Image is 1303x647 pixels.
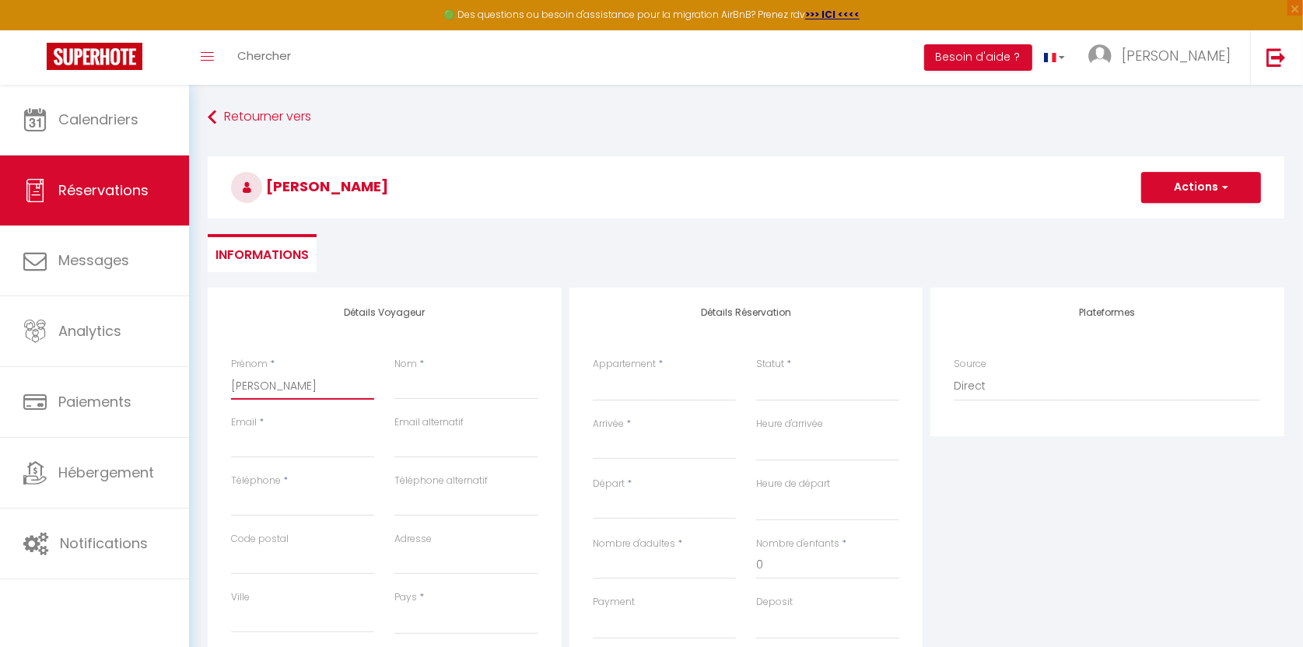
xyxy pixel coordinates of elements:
[231,307,538,318] h4: Détails Voyageur
[394,474,488,488] label: Téléphone alternatif
[47,43,142,70] img: Super Booking
[231,590,250,605] label: Ville
[954,357,986,372] label: Source
[231,532,289,547] label: Code postal
[231,177,388,196] span: [PERSON_NAME]
[394,415,464,430] label: Email alternatif
[593,477,625,491] label: Départ
[58,321,121,341] span: Analytics
[231,474,281,488] label: Téléphone
[58,250,129,270] span: Messages
[756,417,823,432] label: Heure d'arrivée
[756,537,839,551] label: Nombre d'enfants
[756,357,784,372] label: Statut
[394,532,432,547] label: Adresse
[593,357,656,372] label: Appartement
[1266,47,1286,67] img: logout
[1077,30,1250,85] a: ... [PERSON_NAME]
[394,590,417,605] label: Pays
[756,477,830,491] label: Heure de départ
[60,533,148,553] span: Notifications
[58,463,154,482] span: Hébergement
[1141,172,1261,203] button: Actions
[954,307,1261,318] h4: Plateformes
[208,103,1284,131] a: Retourner vers
[593,417,624,432] label: Arrivée
[1088,44,1112,68] img: ...
[805,8,860,21] a: >>> ICI <<<<
[593,595,635,610] label: Payment
[1122,46,1231,65] span: [PERSON_NAME]
[924,44,1032,71] button: Besoin d'aide ?
[58,392,131,411] span: Paiements
[226,30,303,85] a: Chercher
[593,537,675,551] label: Nombre d'adultes
[231,415,257,430] label: Email
[208,234,317,272] li: Informations
[756,595,793,610] label: Deposit
[237,47,291,64] span: Chercher
[593,307,900,318] h4: Détails Réservation
[58,110,138,129] span: Calendriers
[231,357,268,372] label: Prénom
[394,357,417,372] label: Nom
[58,180,149,200] span: Réservations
